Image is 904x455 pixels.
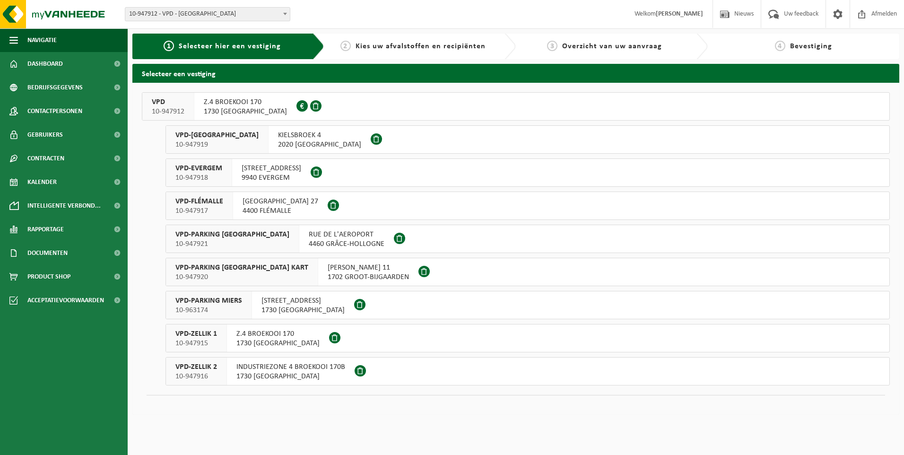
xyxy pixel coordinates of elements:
[175,339,217,348] span: 10-947915
[142,92,890,121] button: VPD 10-947912 Z.4 BROEKOOI 1701730 [GEOGRAPHIC_DATA]
[261,296,345,306] span: [STREET_ADDRESS]
[175,197,223,206] span: VPD-FLÉMALLE
[175,239,289,249] span: 10-947921
[165,125,890,154] button: VPD-[GEOGRAPHIC_DATA] 10-947919 KIELSBROEK 42020 [GEOGRAPHIC_DATA]
[236,329,320,339] span: Z.4 BROEKOOI 170
[242,173,301,183] span: 9940 EVERGEM
[175,372,217,381] span: 10-947916
[242,164,301,173] span: [STREET_ADDRESS]
[27,170,57,194] span: Kalender
[236,372,345,381] span: 1730 [GEOGRAPHIC_DATA]
[27,147,64,170] span: Contracten
[328,263,409,272] span: [PERSON_NAME] 11
[175,362,217,372] span: VPD-ZELLIK 2
[165,192,890,220] button: VPD-FLÉMALLE 10-947917 [GEOGRAPHIC_DATA] 274400 FLÉMALLE
[27,218,64,241] span: Rapportage
[125,8,290,21] span: 10-947912 - VPD - ASSE
[261,306,345,315] span: 1730 [GEOGRAPHIC_DATA]
[165,291,890,319] button: VPD-PARKING MIERS 10-963174 [STREET_ADDRESS]1730 [GEOGRAPHIC_DATA]
[175,306,242,315] span: 10-963174
[340,41,351,51] span: 2
[165,258,890,286] button: VPD-PARKING [GEOGRAPHIC_DATA] KART 10-947920 [PERSON_NAME] 111702 GROOT-BIJGAARDEN
[27,194,101,218] span: Intelligente verbond...
[175,272,308,282] span: 10-947920
[236,339,320,348] span: 1730 [GEOGRAPHIC_DATA]
[125,7,290,21] span: 10-947912 - VPD - ASSE
[175,296,242,306] span: VPD-PARKING MIERS
[278,131,361,140] span: KIELSBROEK 4
[165,324,890,352] button: VPD-ZELLIK 1 10-947915 Z.4 BROEKOOI 1701730 [GEOGRAPHIC_DATA]
[152,107,184,116] span: 10-947912
[165,225,890,253] button: VPD-PARKING [GEOGRAPHIC_DATA] 10-947921 RUE DE L'AEROPORT4460 GRÂCE-HOLLOGNE
[175,230,289,239] span: VPD-PARKING [GEOGRAPHIC_DATA]
[356,43,486,50] span: Kies uw afvalstoffen en recipiënten
[175,131,259,140] span: VPD-[GEOGRAPHIC_DATA]
[164,41,174,51] span: 1
[562,43,662,50] span: Overzicht van uw aanvraag
[165,357,890,385] button: VPD-ZELLIK 2 10-947916 INDUSTRIEZONE 4 BROEKOOI 170B1730 [GEOGRAPHIC_DATA]
[175,164,222,173] span: VPD-EVERGEM
[27,28,57,52] span: Navigatie
[152,97,184,107] span: VPD
[775,41,785,51] span: 4
[175,206,223,216] span: 10-947917
[27,241,68,265] span: Documenten
[278,140,361,149] span: 2020 [GEOGRAPHIC_DATA]
[204,97,287,107] span: Z.4 BROEKOOI 170
[27,265,70,289] span: Product Shop
[27,52,63,76] span: Dashboard
[175,173,222,183] span: 10-947918
[27,76,83,99] span: Bedrijfsgegevens
[175,263,308,272] span: VPD-PARKING [GEOGRAPHIC_DATA] KART
[547,41,557,51] span: 3
[243,206,318,216] span: 4400 FLÉMALLE
[790,43,832,50] span: Bevestiging
[27,99,82,123] span: Contactpersonen
[179,43,281,50] span: Selecteer hier een vestiging
[165,158,890,187] button: VPD-EVERGEM 10-947918 [STREET_ADDRESS]9940 EVERGEM
[328,272,409,282] span: 1702 GROOT-BIJGAARDEN
[204,107,287,116] span: 1730 [GEOGRAPHIC_DATA]
[132,64,899,82] h2: Selecteer een vestiging
[175,329,217,339] span: VPD-ZELLIK 1
[236,362,345,372] span: INDUSTRIEZONE 4 BROEKOOI 170B
[175,140,259,149] span: 10-947919
[27,123,63,147] span: Gebruikers
[309,239,384,249] span: 4460 GRÂCE-HOLLOGNE
[27,289,104,312] span: Acceptatievoorwaarden
[243,197,318,206] span: [GEOGRAPHIC_DATA] 27
[656,10,703,17] strong: [PERSON_NAME]
[309,230,384,239] span: RUE DE L'AEROPORT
